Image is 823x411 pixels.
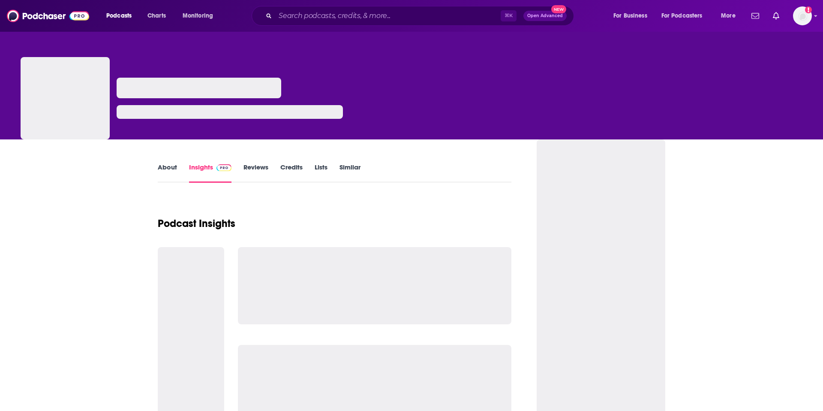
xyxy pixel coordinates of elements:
[613,10,647,22] span: For Business
[260,6,582,26] div: Search podcasts, credits, & more...
[280,163,303,183] a: Credits
[793,6,812,25] button: Show profile menu
[189,163,231,183] a: InsightsPodchaser Pro
[551,5,567,13] span: New
[158,163,177,183] a: About
[748,9,763,23] a: Show notifications dropdown
[243,163,268,183] a: Reviews
[793,6,812,25] img: User Profile
[106,10,132,22] span: Podcasts
[142,9,171,23] a: Charts
[523,11,567,21] button: Open AdvancedNew
[100,9,143,23] button: open menu
[147,10,166,22] span: Charts
[656,9,715,23] button: open menu
[183,10,213,22] span: Monitoring
[275,9,501,23] input: Search podcasts, credits, & more...
[339,163,360,183] a: Similar
[501,10,517,21] span: ⌘ K
[158,217,235,230] h1: Podcast Insights
[661,10,703,22] span: For Podcasters
[769,9,783,23] a: Show notifications dropdown
[527,14,563,18] span: Open Advanced
[793,6,812,25] span: Logged in as ldigiovine
[805,6,812,13] svg: Add a profile image
[216,164,231,171] img: Podchaser Pro
[721,10,736,22] span: More
[315,163,327,183] a: Lists
[715,9,746,23] button: open menu
[7,8,89,24] img: Podchaser - Follow, Share and Rate Podcasts
[177,9,224,23] button: open menu
[607,9,658,23] button: open menu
